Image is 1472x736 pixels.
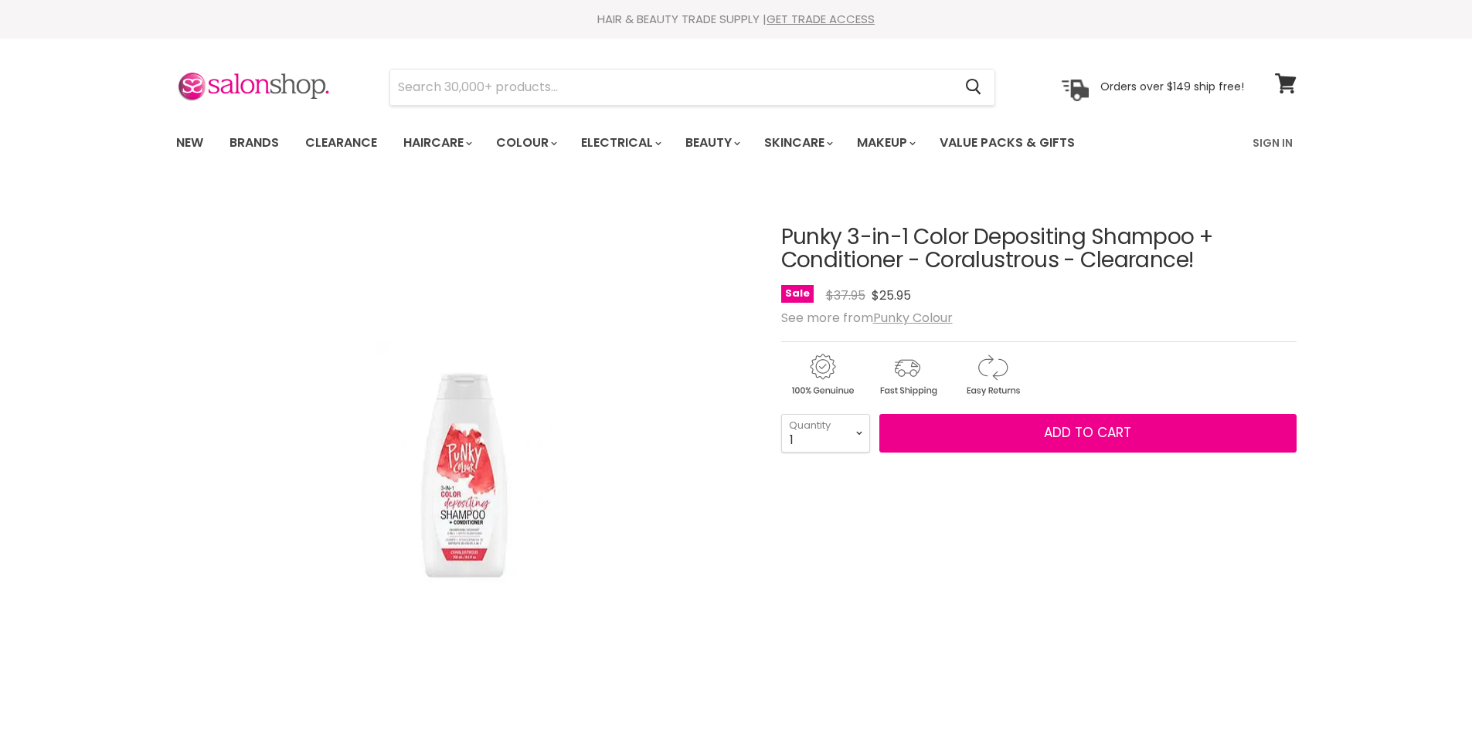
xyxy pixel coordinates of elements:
ul: Main menu [165,120,1165,165]
nav: Main [157,120,1316,165]
a: Brands [218,127,291,159]
button: Add to cart [879,414,1297,453]
select: Quantity [781,414,870,453]
button: Search [954,70,994,105]
img: genuine.gif [781,351,863,399]
a: Makeup [845,127,925,159]
a: Electrical [569,127,671,159]
div: HAIR & BEAUTY TRADE SUPPLY | [157,12,1316,27]
a: Sign In [1243,127,1302,159]
input: Search [390,70,954,105]
a: Punky Colour [873,309,953,327]
a: New [165,127,215,159]
img: Punky 3-in-1 Color Depositing Shampoo + Conditioner - Coralustrous - Clearance! [376,341,552,608]
form: Product [389,69,995,106]
h1: Punky 3-in-1 Color Depositing Shampoo + Conditioner - Coralustrous - Clearance! [781,226,1297,273]
a: Colour [484,127,566,159]
span: Add to cart [1044,423,1131,442]
img: shipping.gif [866,351,948,399]
span: $25.95 [872,287,911,304]
a: GET TRADE ACCESS [767,11,875,27]
span: Sale [781,285,814,303]
a: Skincare [753,127,842,159]
a: Value Packs & Gifts [928,127,1086,159]
span: See more from [781,309,953,327]
a: Clearance [294,127,389,159]
a: Beauty [674,127,750,159]
span: $37.95 [826,287,865,304]
a: Haircare [392,127,481,159]
p: Orders over $149 ship free! [1100,80,1244,93]
img: returns.gif [951,351,1033,399]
